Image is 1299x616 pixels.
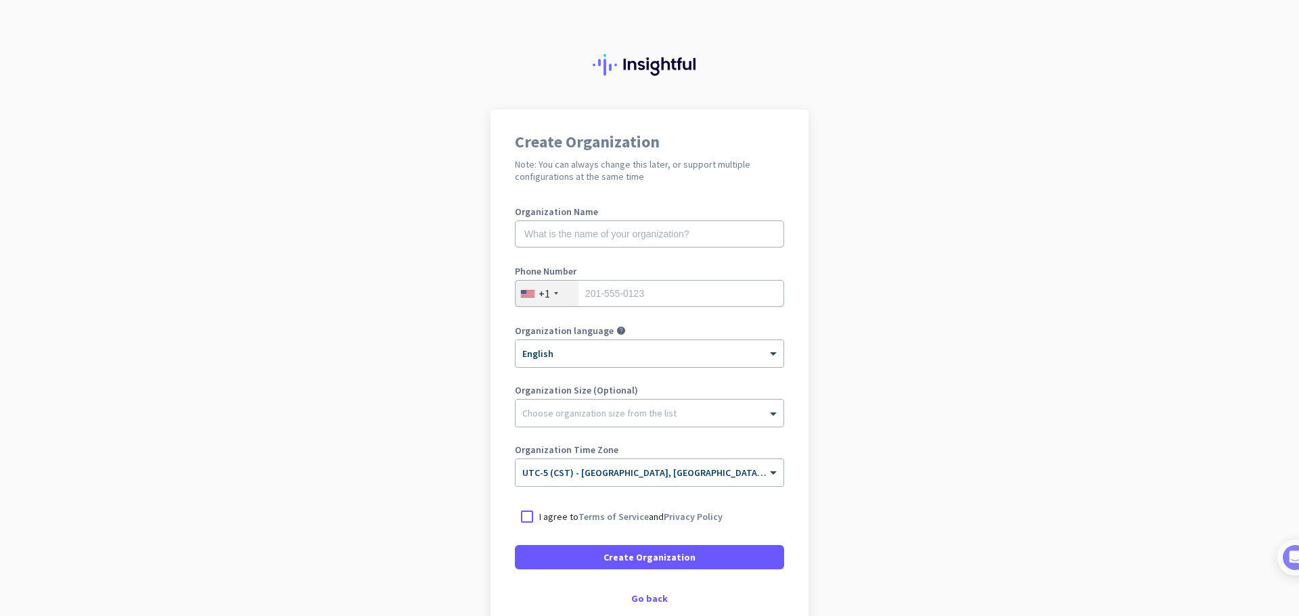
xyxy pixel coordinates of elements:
label: Organization Size (Optional) [515,385,784,395]
input: 201-555-0123 [515,280,784,307]
input: What is the name of your organization? [515,220,784,247]
p: I agree to and [539,510,723,523]
label: Organization language [515,326,614,335]
span: Create Organization [603,550,696,564]
i: help [616,326,626,335]
label: Organization Time Zone [515,445,784,454]
a: Terms of Service [578,511,649,523]
label: Organization Name [515,207,784,216]
div: +1 [539,287,550,300]
h2: Note: You can always change this later, or support multiple configurations at the same time [515,158,784,183]
label: Phone Number [515,266,784,276]
div: Go back [515,594,784,603]
img: Insightful [593,54,706,76]
button: Create Organization [515,545,784,569]
h1: Create Organization [515,134,784,150]
a: Privacy Policy [664,511,723,523]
